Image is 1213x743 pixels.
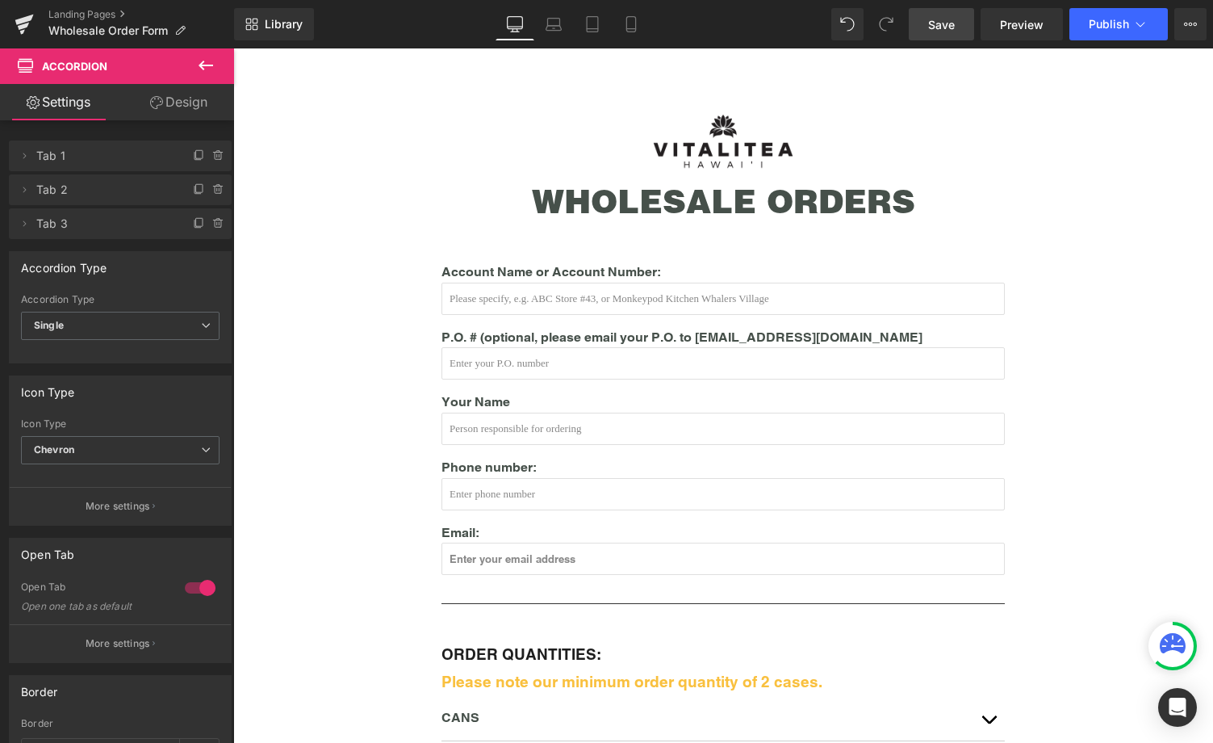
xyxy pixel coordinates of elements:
[870,8,902,40] button: Redo
[208,364,772,397] input: Person responsible for ordering
[208,624,589,642] font: Please note our minimum order quantity of 2 cases.
[208,299,772,331] input: Enter your P.O. number
[208,597,368,615] strong: ORDER QUANTITIES:
[1069,8,1168,40] button: Publish
[208,474,772,495] p: Email:
[1089,18,1129,31] span: Publish
[208,213,772,234] p: Account Name or Account Number:
[86,636,150,651] p: More settings
[34,319,64,331] b: Single
[208,659,739,680] p: CANS
[42,60,107,73] span: Accordion
[612,8,650,40] a: Mobile
[1158,688,1197,727] div: Open Intercom Messenger
[10,624,231,662] button: More settings
[234,8,314,40] a: New Library
[496,8,534,40] a: Desktop
[265,17,303,31] span: Library
[21,376,75,399] div: Icon Type
[120,84,237,120] a: Design
[36,174,172,205] span: Tab 2
[1174,8,1207,40] button: More
[208,234,772,267] input: Please specify, e.g. ABC Store #43, or Monkeypod Kitchen Whalers Village
[534,8,573,40] a: Laptop
[208,279,772,300] p: P.O. # (optional, please email your P.O. to [EMAIL_ADDRESS][DOMAIN_NAME]
[21,539,74,561] div: Open Tab
[1000,16,1044,33] span: Preview
[86,499,150,514] p: More settings
[21,718,220,729] div: Border
[208,430,772,462] input: Enter phone number
[21,581,169,598] div: Open Tab
[928,16,955,33] span: Save
[208,343,772,364] p: Your Name
[21,294,220,305] div: Accordion Type
[34,443,74,455] b: Chevron
[573,8,612,40] a: Tablet
[831,8,864,40] button: Undo
[981,8,1063,40] a: Preview
[48,8,234,21] a: Landing Pages
[21,676,57,699] div: Border
[208,409,772,430] p: Phone number:
[36,141,172,171] span: Tab 1
[208,494,772,527] input: Enter your email address
[10,487,231,525] button: More settings
[36,208,172,239] span: Tab 3
[21,418,220,430] div: Icon Type
[21,252,107,275] div: Accordion Type
[48,24,168,37] span: Wholesale Order Form
[21,601,166,612] div: Open one tab as default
